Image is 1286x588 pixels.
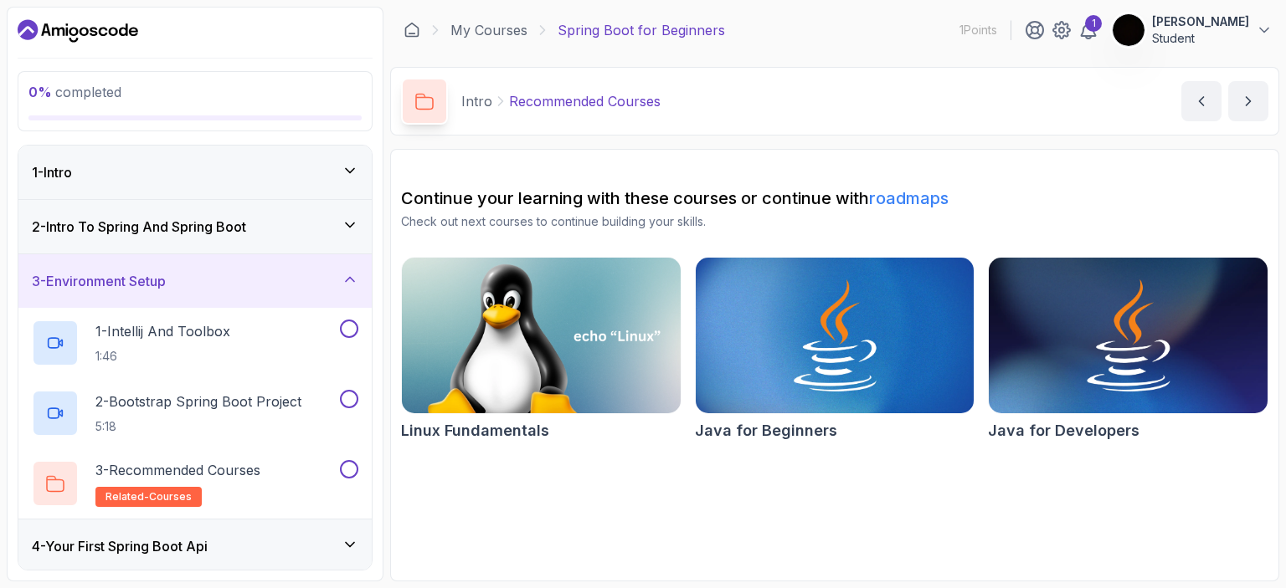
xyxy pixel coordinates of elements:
span: related-courses [105,490,192,504]
iframe: chat widget [1182,483,1286,563]
p: Intro [461,91,492,111]
a: roadmaps [869,188,949,208]
button: 1-Intellij And Toolbox1:46 [32,320,358,366]
button: next content [1228,81,1268,121]
p: 1 Points [959,22,997,38]
p: [PERSON_NAME] [1152,13,1249,30]
a: Dashboard [18,18,138,44]
a: 1 [1078,20,1098,40]
button: 4-Your First Spring Boot Api [18,519,372,573]
img: Java for Beginners card [696,258,975,413]
span: 0 % [28,84,52,100]
a: My Courses [450,20,527,40]
h3: 4 - Your First Spring Boot Api [32,536,208,556]
p: Recommended Courses [509,91,661,111]
p: 1 - Intellij And Toolbox [95,321,230,341]
h2: Linux Fundamentals [401,419,549,442]
p: 1:46 [95,348,230,365]
p: Check out next courses to continue building your skills. [401,213,1268,230]
a: Java for Beginners cardJava for Beginners [695,257,975,442]
button: previous content [1181,81,1222,121]
p: Student [1152,30,1249,47]
p: 5:18 [95,418,301,435]
p: 3 - Recommended Courses [95,460,260,480]
h2: Java for Beginners [695,419,837,442]
span: completed [28,84,121,100]
button: 3-Recommended Coursesrelated-courses [32,460,358,507]
img: Java for Developers card [989,258,1268,413]
a: Java for Developers cardJava for Developers [988,257,1268,442]
button: 3-Environment Setup [18,254,372,308]
h2: Java for Developers [988,419,1139,442]
p: 2 - Bootstrap Spring Boot Project [95,391,301,412]
a: Linux Fundamentals cardLinux Fundamentals [401,257,682,442]
p: Spring Boot for Beginners [558,20,725,40]
h2: Continue your learning with these courses or continue with [401,187,1268,210]
button: 2-Bootstrap Spring Boot Project5:18 [32,390,358,437]
h3: 2 - Intro To Spring And Spring Boot [32,217,246,237]
a: Dashboard [404,22,420,38]
img: user profile image [1113,14,1145,46]
button: 1-Intro [18,146,372,199]
h3: 1 - Intro [32,162,72,182]
button: user profile image[PERSON_NAME]Student [1112,13,1273,47]
h3: 3 - Environment Setup [32,271,166,291]
div: 1 [1085,15,1102,32]
img: Linux Fundamentals card [402,258,681,413]
button: 2-Intro To Spring And Spring Boot [18,200,372,253]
